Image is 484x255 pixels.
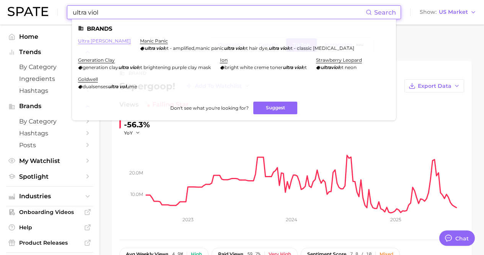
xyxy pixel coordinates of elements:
em: viol [130,64,138,70]
em: ultra [118,64,129,70]
span: by Category [19,118,80,125]
span: dualsenses [83,84,108,89]
em: ultra [145,45,155,51]
button: Export Data [404,79,464,92]
span: US Market [439,10,468,14]
span: bright white creme toner [225,64,283,70]
em: ultra [108,84,118,89]
span: by Category [19,63,80,71]
a: ultra [PERSON_NAME] [78,38,131,44]
a: Help [6,222,93,233]
a: ion [220,57,228,63]
em: ultraviol [321,64,339,70]
span: ume [126,84,137,89]
a: goldwell [78,76,98,82]
span: Export Data [418,83,451,89]
a: by Category [6,61,93,73]
button: YoY [124,130,140,136]
span: Trends [19,49,80,56]
span: Home [19,33,80,40]
em: viol [156,45,164,51]
span: et brightening purple clay mask [138,64,211,70]
span: Help [19,224,80,231]
span: Hashtags [19,87,80,94]
tspan: 2023 [183,217,194,222]
span: Hashtags [19,130,80,137]
em: vol [119,84,126,89]
a: Product Releases [6,237,93,248]
span: Brands [19,103,80,110]
div: -56.3% [124,118,150,131]
a: Hashtags [6,85,93,97]
a: Spotlight [6,171,93,183]
a: My Watchlist [6,155,93,167]
span: et hair dye [243,45,267,51]
tspan: 20.0m [129,170,143,176]
a: Home [6,31,93,43]
a: Onboarding Videos [6,206,93,218]
em: ultra [224,45,234,51]
span: YoY [124,130,133,136]
span: Ingredients [19,75,80,82]
span: Show [420,10,437,14]
em: viol [280,45,288,51]
tspan: 2024 [286,217,297,222]
span: et [302,64,307,70]
span: et - amplified [164,45,194,51]
a: Posts [6,139,93,151]
span: et - classic [MEDICAL_DATA] [288,45,354,51]
a: strawberry leopard [316,57,362,63]
tspan: 10.0m [130,191,143,197]
span: et neon [339,64,357,70]
button: ShowUS Market [418,7,478,17]
a: Hashtags [6,127,93,139]
span: Posts [19,141,80,149]
a: by Category [6,115,93,127]
span: Onboarding Videos [19,209,80,216]
a: Ingredients [6,73,93,85]
a: manic panic [140,38,168,44]
span: Don't see what you're looking for? [170,105,249,111]
button: Trends [6,46,93,58]
span: Search [374,9,396,16]
span: manic panic [196,45,224,51]
button: Industries [6,191,93,202]
a: generation clay [78,57,115,63]
span: Product Releases [19,239,80,246]
button: Suggest [253,102,297,114]
button: Brands [6,100,93,112]
span: Industries [19,193,80,200]
img: SPATE [8,7,48,16]
span: generation clay [83,64,118,70]
em: ultra [269,45,279,51]
tspan: 2025 [390,217,401,222]
div: , , [140,45,354,51]
span: My Watchlist [19,157,80,165]
em: viol [235,45,243,51]
input: Search here for a brand, industry, or ingredient [72,6,366,19]
em: ultra [283,64,293,70]
li: Brands [78,25,390,32]
span: Spotlight [19,173,80,180]
em: viol [294,64,302,70]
